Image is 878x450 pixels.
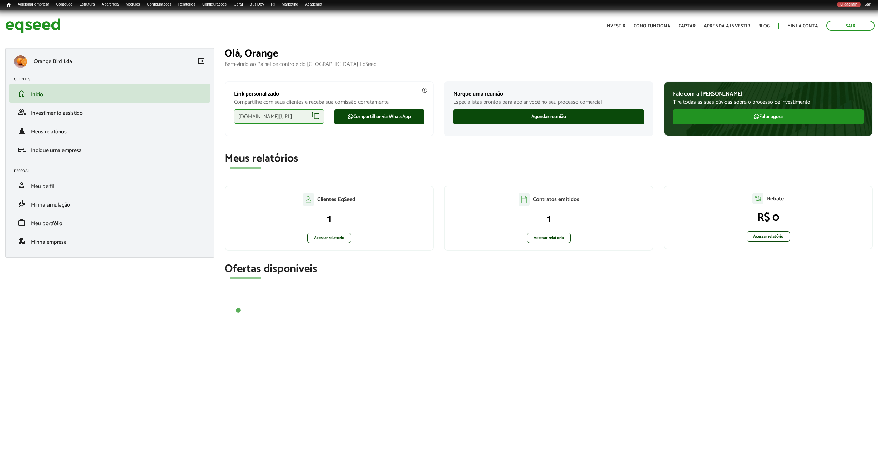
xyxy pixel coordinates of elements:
[302,2,326,7] a: Academia
[18,237,26,245] span: apartment
[634,24,670,28] a: Como funciona
[197,57,205,67] a: Colapsar menu
[348,114,353,119] img: FaWhatsapp.svg
[18,127,26,135] span: finance
[452,213,645,226] p: 1
[98,2,122,7] a: Aparência
[18,218,26,227] span: work
[14,77,210,81] h2: Clientes
[31,127,67,137] span: Meus relatórios
[846,2,857,6] strong: admin
[14,237,205,245] a: apartmentMinha empresa
[14,2,53,7] a: Adicionar empresa
[14,89,205,98] a: homeInício
[14,181,205,189] a: personMeu perfil
[9,213,210,232] li: Meu portfólio
[3,2,14,8] a: Início
[122,2,144,7] a: Módulos
[7,2,11,7] span: Início
[519,193,530,206] img: agent-contratos.svg
[34,58,72,65] p: Orange Bird Lda
[232,213,426,226] p: 1
[673,91,864,97] p: Fale com a [PERSON_NAME]
[53,2,76,7] a: Conteúdo
[225,153,873,165] h2: Meus relatórios
[9,194,210,213] li: Minha simulação
[5,17,60,35] img: EqSeed
[752,193,763,204] img: agent-relatorio.svg
[31,219,62,228] span: Meu portfólio
[767,196,784,202] p: Rebate
[527,233,571,243] a: Acessar relatório
[14,108,205,116] a: groupInvestimento assistido
[303,193,314,206] img: agent-clientes.svg
[225,263,873,275] h2: Ofertas disponíveis
[9,232,210,250] li: Minha empresa
[14,127,205,135] a: financeMeus relatórios
[225,48,873,59] h1: Olá, Orange
[31,182,54,191] span: Meu perfil
[31,90,43,99] span: Início
[14,218,205,227] a: workMeu portfólio
[234,99,424,106] p: Compartilhe com seus clientes e receba sua comissão corretamente
[671,211,865,224] p: R$ 0
[234,109,324,124] div: [DOMAIN_NAME][URL]
[9,84,210,103] li: Início
[422,87,428,93] img: agent-meulink-info2.svg
[175,2,199,7] a: Relatórios
[197,57,205,65] span: left_panel_close
[18,145,26,153] span: add_business
[31,238,67,247] span: Minha empresa
[199,2,230,7] a: Configurações
[307,233,351,243] a: Acessar relatório
[861,2,875,7] a: Sair
[334,109,424,124] a: Compartilhar via WhatsApp
[278,2,302,7] a: Marketing
[787,24,818,28] a: Minha conta
[18,89,26,98] span: home
[605,24,625,28] a: Investir
[9,176,210,194] li: Meu perfil
[144,2,175,7] a: Configurações
[453,91,644,97] p: Marque uma reunião
[533,196,579,203] p: Contratos emitidos
[235,307,242,314] button: 1 of 0
[18,108,26,116] span: group
[673,109,864,124] a: Falar agora
[754,114,759,119] img: FaWhatsapp.svg
[317,196,355,203] p: Clientes EqSeed
[673,99,864,106] p: Tire todas as suas dúvidas sobre o processo de investimento
[9,121,210,140] li: Meus relatórios
[837,2,861,7] a: Oláadmin
[9,140,210,159] li: Indique uma empresa
[230,2,246,7] a: Geral
[758,24,770,28] a: Blog
[704,24,750,28] a: Aprenda a investir
[747,231,790,242] a: Acessar relatório
[9,103,210,121] li: Investimento assistido
[18,181,26,189] span: person
[31,109,83,118] span: Investimento assistido
[14,200,205,208] a: finance_modeMinha simulação
[826,21,875,31] a: Sair
[18,200,26,208] span: finance_mode
[267,2,278,7] a: RI
[453,99,644,106] p: Especialistas prontos para apoiar você no seu processo comercial
[246,2,268,7] a: Bus Dev
[14,169,210,173] h2: Pessoal
[453,109,644,124] a: Agendar reunião
[14,145,205,153] a: add_businessIndique uma empresa
[225,61,873,68] p: Bem-vindo ao Painel de controle do [GEOGRAPHIC_DATA] EqSeed
[31,146,82,155] span: Indique uma empresa
[234,91,424,97] p: Link personalizado
[31,200,70,210] span: Minha simulação
[679,24,696,28] a: Captar
[76,2,98,7] a: Estrutura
